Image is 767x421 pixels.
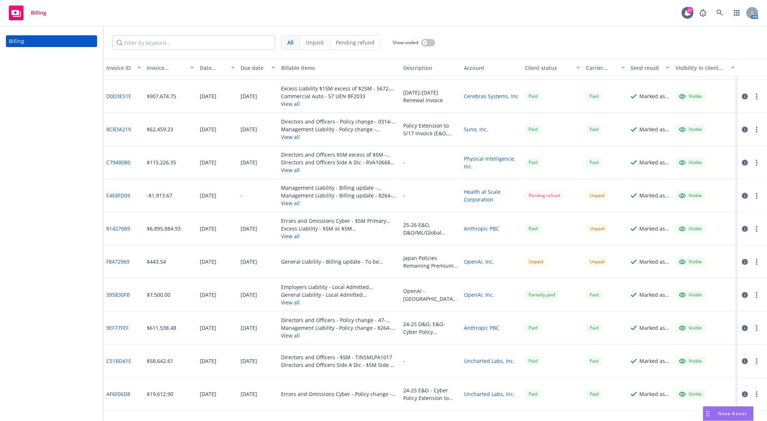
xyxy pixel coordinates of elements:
[464,92,519,100] a: Cerebras Systems, Inc
[464,390,515,398] a: Uncharted Labs, Inc.
[525,158,541,167] span: Paid
[200,125,216,133] div: [DATE]
[9,35,24,47] div: Billing
[241,390,257,398] div: [DATE]
[147,158,177,166] div: $115,226.35
[281,232,397,240] button: View all
[403,386,458,402] div: 24-25 E&O - Cyber Policy Extension to [DATE] Invoice
[640,291,670,299] div: Marked as sent
[281,225,397,232] div: Excess Liability - $5M xs $5M ([PERSON_NAME]) - 1000635538251
[281,92,397,100] div: Commercial Auto - 57 UEN BF2033
[6,3,49,23] a: Billing
[336,39,374,46] span: Pending refund
[241,64,267,72] div: Due date
[241,125,257,133] div: [DATE]
[281,283,397,291] div: Employers Liability - Local Admitted [GEOGRAPHIC_DATA] EL - To be assigned - 3620 - OpenAI, Inc. ...
[281,125,397,133] div: Management Liability - Policy change - 013981764-00
[241,92,257,100] div: [DATE]
[281,118,397,125] div: Directors and Officers - Policy change - 0314-2547
[281,353,397,361] div: Directors and Officers - $5M - TINSMLPA1017
[281,151,397,158] div: Directors and Officers $5M excess of $5M - L18SMLPA2283
[403,221,458,236] div: 25-26 E&O, D&O/ML/Global Renewal Invoice
[403,287,458,303] div: OpenAI - [GEOGRAPHIC_DATA] Advance Renewal Payment Invoice
[281,158,397,166] div: Directors and Officers Side A Dic - RVA1066862 00
[281,291,397,299] div: General Liability - Local Admitted [GEOGRAPHIC_DATA] GL - To be assigned - 9186 - OpenAI, Inc. - ...
[640,158,670,166] div: Marked as sent
[718,410,748,417] span: Nova Assist
[200,225,216,232] div: [DATE]
[586,257,608,266] div: Unpaid
[200,92,216,100] div: [DATE]
[464,324,500,332] a: Anthropic PBC
[679,391,702,397] div: Visible
[525,92,541,101] span: Paid
[525,224,541,233] span: Paid
[687,7,693,14] div: 37
[403,192,405,199] div: -
[106,357,131,365] a: C51BD41E
[586,389,602,399] div: Paid
[640,258,670,265] div: Marked as sent
[393,39,418,46] span: Show voided
[106,92,131,100] a: D0D3E51E
[640,390,670,398] div: Marked as sent
[200,192,216,199] div: [DATE]
[281,133,397,141] button: View all
[238,59,278,76] button: Due date
[147,92,177,100] div: $907,674.75
[640,125,670,133] div: Marked as sent
[281,324,397,332] div: Management Liability - Policy change - 8264-2239
[679,225,702,232] div: Visible
[525,290,559,299] div: Partially paid
[103,59,144,76] button: Invoice ID
[31,10,46,16] span: Billing
[197,59,238,76] button: Date issued
[147,324,177,332] div: $611,538.48
[106,291,130,299] a: 395830FB
[106,324,129,332] a: 9EF77FEF
[628,59,673,76] button: Send result
[403,89,458,104] div: [DATE]-[DATE] Renewal Invoice
[525,323,541,332] span: Paid
[281,192,397,199] div: Management Liability - Billing update - 8264-4657
[586,356,602,365] div: Paid
[679,358,702,364] div: Visible
[147,225,181,232] div: $6,895,884.93
[241,258,257,265] div: [DATE]
[200,324,216,332] div: [DATE]
[525,125,541,134] span: Paid
[112,35,275,50] input: Filter by keyword...
[679,192,702,199] div: Visible
[464,64,519,72] div: Account
[106,225,130,232] a: 814276B9
[306,39,324,46] span: Unpaid
[278,59,400,76] button: Billable items
[281,316,397,324] div: Directors and Officers - Policy change - 47-EMC-333913-01
[281,299,397,306] button: View all
[586,158,602,167] span: Paid
[461,59,522,76] button: Account
[6,35,97,47] a: Billing
[403,357,405,365] div: -
[403,122,458,137] div: Policy Extension to 5/17 Invoice (E&O, D&O)
[200,64,227,72] div: Date issued
[281,166,397,174] button: View all
[525,64,572,72] div: Client status
[147,390,174,398] div: $19,612.90
[703,406,754,421] button: Nova Assist
[672,59,738,76] button: Visibility in client dash
[640,192,670,199] div: Marked as sent
[586,125,602,134] span: Paid
[281,390,397,398] div: Errors and Omissions Cyber - Policy change - ACL1247645 00
[464,155,519,170] a: Physical Intelligence, Inc.
[525,389,541,399] div: Paid
[281,184,397,192] div: Management Liability - Billing update - ADX30071251600
[147,125,174,133] div: $62,459.23
[522,59,583,76] button: Client status
[586,224,608,233] div: Unpaid
[200,258,216,265] div: [DATE]
[464,225,500,232] a: Anthropic PBC
[586,92,602,101] div: Paid
[106,192,130,199] a: E4E8FD09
